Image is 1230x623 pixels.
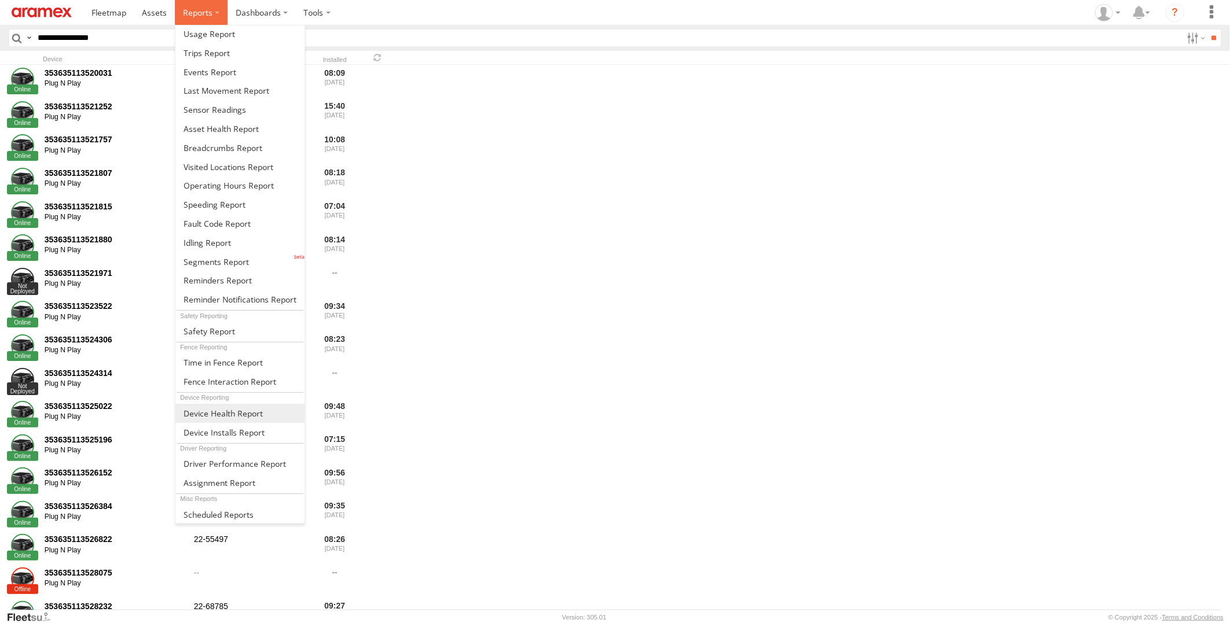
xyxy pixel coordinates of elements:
div: 353635113521815 [45,201,186,212]
a: Segments Report [175,252,305,271]
div: Plug N Play [45,479,186,488]
div: Plug N Play [45,213,186,222]
div: 353635113526384 [45,501,186,511]
a: Device Health Report [175,404,305,423]
a: Driver Performance Report [175,454,305,473]
div: 09:34 [DATE] [313,300,357,331]
div: Plug N Play [45,513,186,522]
a: Sensor Readings [175,100,305,119]
div: Plug N Play [45,313,186,322]
div: 353635113521971 [45,268,186,278]
img: aramex-logo.svg [12,8,72,17]
div: 353635113523522 [45,301,186,311]
div: Plug N Play [45,279,186,289]
div: 08:26 [DATE] [313,533,357,564]
a: Visited Locations Report [175,157,305,176]
a: Visit our Website [6,611,60,623]
div: 353635113521757 [45,134,186,145]
div: © Copyright 2025 - [1108,614,1224,621]
div: Plug N Play [45,412,186,422]
a: Asset Health Report [175,119,305,138]
a: Usage Report [175,24,305,43]
div: Plug N Play [45,446,186,455]
div: 15:40 [DATE] [313,99,357,131]
div: Plug N Play [45,379,186,389]
a: Reminders Report [175,271,305,290]
label: Search Query [24,30,34,46]
div: 353635113528232 [45,601,186,611]
div: Plug N Play [45,79,186,89]
div: 08:14 [DATE] [313,233,357,264]
div: 353635113520031 [45,68,186,78]
a: Scheduled Reports [175,505,305,524]
a: Assignment Report [175,473,305,492]
div: 353635113526152 [45,467,186,478]
a: Time in Fences Report [175,353,305,372]
a: Device Installs Report [175,423,305,442]
div: Plug N Play [45,179,186,189]
div: 08:23 [DATE] [313,333,357,364]
div: Installed [313,57,357,63]
div: Plug N Play [45,146,186,156]
div: Plug N Play [45,546,186,555]
a: Service Reminder Notifications Report [175,290,305,309]
div: Plug N Play [45,579,186,588]
a: Breadcrumbs Report [175,138,305,157]
div: 22-55497 [192,533,308,564]
div: Plug N Play [45,113,186,122]
a: Idling Report [175,233,305,252]
div: 09:35 [DATE] [313,499,357,530]
div: 353635113525196 [45,434,186,445]
a: Full Events Report [175,62,305,82]
a: Fault Code Report [175,214,305,233]
div: 09:48 [DATE] [313,399,357,430]
a: Safety Report [175,322,305,341]
div: 353635113524306 [45,334,186,345]
a: Last Movement Report [175,81,305,100]
div: 08:09 [DATE] [313,66,357,97]
div: 353635113521252 [45,101,186,112]
div: Device [43,55,188,63]
div: 353635113528075 [45,567,186,578]
div: 08:18 [DATE] [313,166,357,197]
a: Fleet Speed Report [175,195,305,214]
span: Refresh [371,52,385,63]
div: Gabriel Liwang [1091,4,1125,21]
div: 353635113524314 [45,368,186,378]
div: 353635113526822 [45,534,186,544]
div: 07:04 [DATE] [313,200,357,231]
div: Plug N Play [45,346,186,355]
div: 07:15 [DATE] [313,433,357,464]
label: Search Filter Options [1183,30,1207,46]
a: Asset Operating Hours Report [175,176,305,195]
div: 353635113521807 [45,168,186,178]
div: 353635113525022 [45,401,186,411]
i: ? [1166,3,1184,22]
a: Trips Report [175,43,305,62]
div: 09:56 [DATE] [313,466,357,497]
div: Plug N Play [45,246,186,255]
a: Fence Interaction Report [175,372,305,391]
div: Version: 305.01 [562,614,606,621]
div: 353635113521880 [45,234,186,245]
div: 10:08 [DATE] [313,133,357,164]
a: Terms and Conditions [1162,614,1224,621]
